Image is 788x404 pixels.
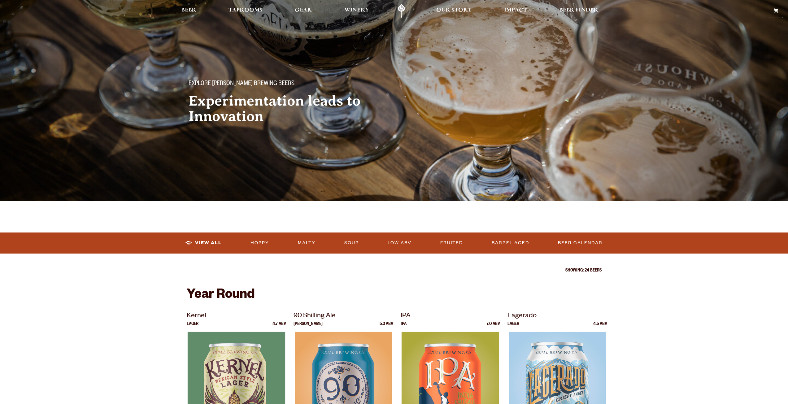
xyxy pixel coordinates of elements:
[295,8,312,13] span: Gear
[555,236,605,250] a: Beer Calendar
[489,236,532,250] a: Barrel Aged
[432,4,476,18] a: Our Story
[187,311,286,322] p: Kernel
[189,93,382,124] h2: Experimentation leads to Innovation
[390,4,413,18] a: Odell Home
[486,322,500,332] p: 7.0 ABV
[183,236,224,250] a: View All
[181,8,196,13] span: Beer
[340,4,373,18] a: Winery
[380,322,393,332] p: 5.3 ABV
[504,8,527,13] span: Impact
[555,4,602,18] a: Beer Finder
[438,236,465,250] a: Fruited
[189,80,294,88] span: Explore [PERSON_NAME] Brewing Beers
[344,8,369,13] span: Winery
[401,322,407,332] p: IPA
[177,4,200,18] a: Beer
[507,322,519,332] p: Lager
[187,268,602,273] p: Showing: 24 Beers
[187,322,198,332] p: Lager
[229,8,263,13] span: Taprooms
[385,236,414,250] a: Low ABV
[224,4,267,18] a: Taprooms
[559,8,598,13] span: Beer Finder
[294,322,323,332] p: [PERSON_NAME]
[291,4,316,18] a: Gear
[436,8,472,13] span: Our Story
[593,322,607,332] p: 4.5 ABV
[248,236,272,250] a: Hoppy
[187,288,602,303] h2: Year Round
[500,4,531,18] a: Impact
[507,311,607,322] p: Lagerado
[342,236,362,250] a: Sour
[401,311,500,322] p: IPA
[272,322,286,332] p: 4.7 ABV
[294,311,393,322] p: 90 Shilling Ale
[295,236,318,250] a: Malty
